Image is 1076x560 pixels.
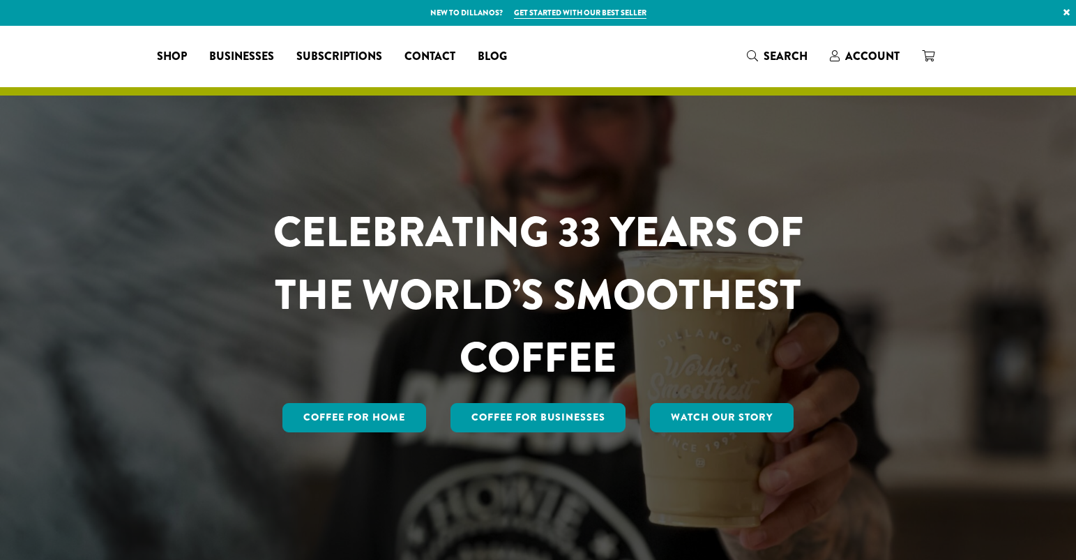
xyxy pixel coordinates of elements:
span: Account [845,48,900,64]
a: Coffee for Home [282,403,426,432]
a: Coffee For Businesses [450,403,626,432]
span: Businesses [209,48,274,66]
span: Shop [157,48,187,66]
a: Search [736,45,819,68]
span: Subscriptions [296,48,382,66]
a: Shop [146,45,198,68]
span: Search [764,48,808,64]
span: Blog [478,48,507,66]
span: Contact [404,48,455,66]
a: Watch Our Story [650,403,794,432]
h1: CELEBRATING 33 YEARS OF THE WORLD’S SMOOTHEST COFFEE [232,201,844,389]
a: Get started with our best seller [514,7,646,19]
